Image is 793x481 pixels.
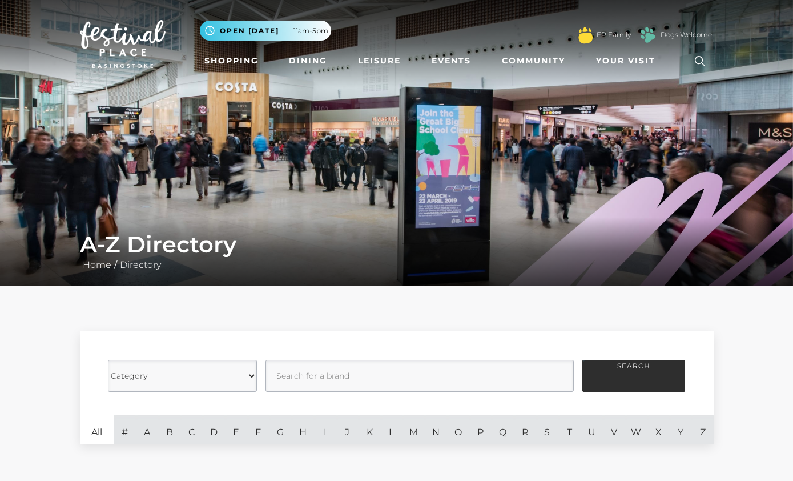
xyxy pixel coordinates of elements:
a: Events [427,50,476,71]
h1: A-Z Directory [80,231,714,258]
button: Search [582,360,685,392]
a: Dogs Welcome! [661,30,714,40]
a: B [158,415,180,444]
a: F [247,415,269,444]
a: E [225,415,247,444]
a: I [314,415,336,444]
span: Open [DATE] [220,26,279,36]
a: L [381,415,403,444]
button: Open [DATE] 11am-5pm [200,21,331,41]
a: C [180,415,203,444]
a: D [203,415,225,444]
a: H [292,415,314,444]
input: Search for a brand [265,360,574,392]
a: R [514,415,536,444]
a: Leisure [353,50,405,71]
a: Y [670,415,692,444]
a: X [647,415,670,444]
span: Your Visit [596,55,655,67]
a: # [114,415,136,444]
a: Your Visit [591,50,666,71]
a: Q [492,415,514,444]
a: G [269,415,292,444]
a: V [603,415,625,444]
span: 11am-5pm [293,26,328,36]
a: A [136,415,158,444]
a: P [469,415,492,444]
a: M [402,415,425,444]
a: Community [497,50,570,71]
a: S [536,415,558,444]
a: O [447,415,469,444]
a: K [359,415,381,444]
img: Festival Place Logo [80,20,166,68]
a: Z [691,415,714,444]
a: N [425,415,447,444]
div: / [71,231,722,272]
a: J [336,415,359,444]
a: Dining [284,50,332,71]
a: Directory [117,259,164,270]
a: FP Family [597,30,631,40]
a: Home [80,259,114,270]
a: U [581,415,603,444]
a: W [625,415,647,444]
a: All [80,415,114,444]
a: Shopping [200,50,263,71]
a: T [558,415,581,444]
